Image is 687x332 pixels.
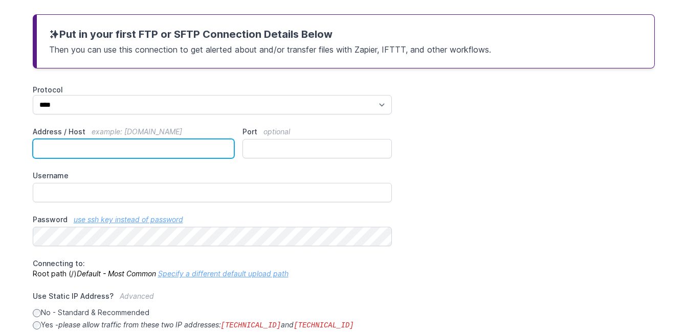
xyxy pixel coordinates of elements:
label: No - Standard & Recommended [33,307,392,318]
p: Root path (/) [33,258,392,279]
label: Yes - [33,320,392,330]
a: Specify a different default upload path [158,269,289,278]
i: please allow traffic from these two IP addresses: and [58,320,354,329]
label: Password [33,215,392,225]
label: Address / Host [33,127,235,137]
input: No - Standard & Recommended [33,309,41,317]
span: Advanced [120,292,154,300]
a: use ssh key instead of password [74,215,183,224]
iframe: Drift Widget Chat Controller [636,281,675,320]
label: Port [242,127,392,137]
code: [TECHNICAL_ID] [221,321,281,329]
label: Use Static IP Address? [33,291,392,307]
h3: Put in your first FTP or SFTP Connection Details Below [49,27,642,41]
label: Protocol [33,85,392,95]
i: Default - Most Common [77,269,156,278]
code: [TECHNICAL_ID] [294,321,354,329]
input: Yes -please allow traffic from these two IP addresses:[TECHNICAL_ID]and[TECHNICAL_ID] [33,321,41,329]
p: Then you can use this connection to get alerted about and/or transfer files with Zapier, IFTTT, a... [49,41,642,56]
span: Connecting to: [33,259,85,268]
label: Username [33,171,392,181]
span: optional [263,127,290,136]
span: example: [DOMAIN_NAME] [92,127,182,136]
